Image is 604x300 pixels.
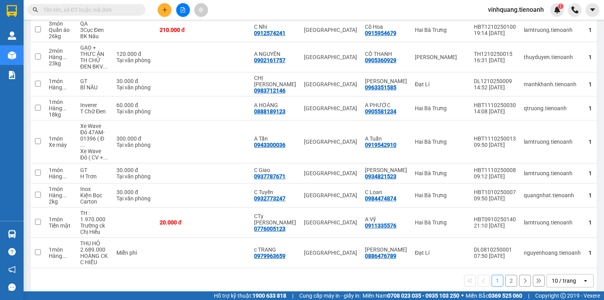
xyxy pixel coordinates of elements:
[116,78,152,84] div: 30.000 đ
[560,293,566,298] span: copyright
[8,71,16,79] img: solution-icon
[80,222,109,235] div: Trường ck Chị Hiếu
[62,253,67,259] span: ...
[49,222,72,229] div: Tiền mặt
[80,142,85,148] span: ...
[254,108,285,115] div: 0888189123
[365,246,407,253] div: ANH VINH
[254,142,285,148] div: 0943300036
[415,81,466,87] div: Đạt Lí
[365,142,396,148] div: 0919542910
[474,189,516,195] div: HBT1010250007
[62,105,67,111] span: ...
[365,30,396,36] div: 0915954679
[116,142,152,148] div: Tại văn phòng
[80,84,109,91] div: BÌ NÂU
[49,135,72,142] div: 1 món
[49,173,72,180] div: Hàng thông thường
[582,278,589,284] svg: open
[482,5,550,15] span: vinhquang.tienoanh
[365,253,396,259] div: 0886476789
[116,173,152,180] div: Tại văn phòng
[116,108,152,115] div: Tại văn phòng
[80,253,109,265] div: HOÀNG CK C HIẾU
[254,75,296,87] div: CHỊ XUÂN
[474,51,516,57] div: TH1210250015
[304,105,357,111] div: [GEOGRAPHIC_DATA]
[49,54,72,60] div: Hàng thông thường
[116,189,152,195] div: 30.000 đ
[474,167,516,173] div: HBT1110250008
[8,230,16,238] img: warehouse-icon
[387,293,459,299] strong: 0708 023 035 - 0935 103 250
[116,102,152,108] div: 60.000 đ
[292,291,293,300] span: |
[365,84,396,91] div: 0963351585
[254,135,296,142] div: A Tấn
[8,283,16,291] span: message
[49,167,72,173] div: 1 món
[365,173,396,180] div: 0934821523
[49,142,72,148] div: Xe máy
[304,250,357,256] div: [GEOGRAPHIC_DATA]
[505,275,517,287] button: 2
[49,60,72,67] div: 23 kg
[49,20,72,27] div: 3 món
[254,51,296,57] div: A NGUYÊN
[554,6,561,13] img: icon-new-feature
[254,30,285,36] div: 0912574241
[80,27,109,39] div: 3Cục Đen BK Nâu
[62,173,67,180] span: ...
[474,135,516,142] div: HBT1110250013
[80,78,109,84] div: GT
[365,108,396,115] div: 0905581234
[254,87,285,94] div: 0983712146
[365,216,407,222] div: A Vỹ
[415,219,466,226] div: Hai Bà Trưng
[415,192,466,198] div: Hai Bà Trưng
[474,246,516,253] div: DL0810250001
[80,20,109,27] div: QA
[254,167,296,173] div: C Giao
[474,57,516,63] div: 16:31 [DATE]
[304,192,357,198] div: [GEOGRAPHIC_DATA]
[8,248,16,256] span: question-circle
[49,186,72,192] div: 1 món
[254,213,296,226] div: CTy Gia Phúc
[492,275,503,287] button: 1
[365,51,407,57] div: CÔ THANH
[474,102,516,108] div: HBT1110250030
[80,57,109,70] div: TH CHỮ ĐEN BKV + BAO TRẮNG CHỮ XANH ĐỎ
[80,210,109,222] div: TH : 1.970.000
[552,277,576,285] div: 10 / trang
[80,167,109,173] div: GT
[415,250,466,256] div: Đạt Lí
[62,54,67,60] span: ...
[7,5,17,17] img: logo-vxr
[160,27,199,33] div: 210.000 đ
[160,219,199,226] div: 20.000 đ
[254,226,285,232] div: 0776005123
[365,24,407,30] div: Cô Hoa
[254,173,285,180] div: 0937787671
[571,6,578,13] img: phone-icon
[524,54,581,60] div: thuyduyen.tienoanh
[103,63,108,70] span: ...
[304,81,357,87] div: [GEOGRAPHIC_DATA]
[474,24,516,30] div: HBT1210250100
[304,27,357,33] div: [GEOGRAPHIC_DATA]
[254,246,296,253] div: c TRANG
[49,192,72,198] div: Hàng thông thường
[80,108,109,115] div: T Chữ Đen
[365,222,396,229] div: 0911335576
[214,291,286,300] span: Hỗ trợ kỹ thuật:
[365,189,407,195] div: C Loan
[474,78,516,84] div: DL1210250009
[49,99,72,105] div: 1 món
[304,139,357,145] div: [GEOGRAPHIC_DATA]
[524,81,581,87] div: manhkhanh.tienoanh
[180,7,186,13] span: file-add
[49,111,72,118] div: 18 kg
[49,84,72,91] div: Hàng thông thường
[586,3,599,17] button: caret-down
